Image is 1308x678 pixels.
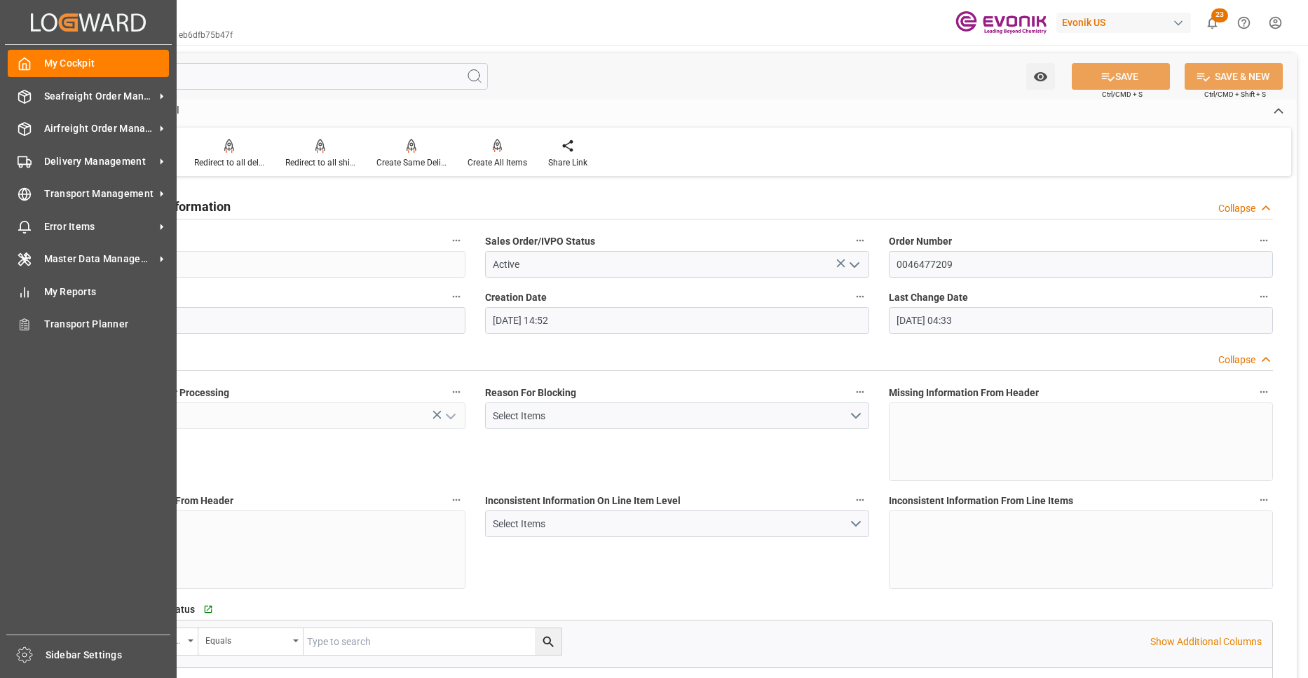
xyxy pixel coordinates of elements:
div: Evonik US [1056,13,1191,33]
div: Collapse [1218,353,1255,367]
button: Inconsistent Information On Line Item Level [851,491,869,509]
span: Transport Planner [44,317,170,332]
button: search button [535,628,561,655]
button: open menu [1026,63,1055,90]
span: Sidebar Settings [46,648,171,663]
a: Transport Planner [8,311,169,338]
div: Create Same Delivery Date [376,156,447,169]
a: My Reports [8,278,169,305]
button: open menu [198,628,304,655]
img: Evonik-brand-mark-Deep-Purple-RGB.jpeg_1700498283.jpeg [955,11,1047,35]
button: Reason For Blocking [851,383,869,401]
span: Missing Information From Header [889,386,1039,400]
button: Evonik US [1056,9,1197,36]
span: Last Change Date [889,290,968,305]
input: Type to search [304,628,561,655]
div: Select Items [493,517,848,531]
span: My Reports [44,285,170,299]
span: Order Number [889,234,952,249]
button: Order Number [1255,231,1273,250]
span: Airfreight Order Management [44,121,155,136]
button: open menu [843,254,864,276]
button: Help Center [1228,7,1260,39]
button: open menu [439,405,460,427]
span: Delivery Management [44,154,155,169]
div: Select Items [493,409,848,423]
button: Order Type (SAP) [447,287,465,306]
button: code [447,231,465,250]
div: Share Link [548,156,587,169]
span: Ctrl/CMD + Shift + S [1204,89,1266,100]
button: open menu [485,510,869,537]
p: Show Additional Columns [1150,635,1262,649]
div: Equals [205,631,288,647]
div: Create All Items [468,156,527,169]
button: Inconsistent Information From Line Items [1255,491,1273,509]
button: SAVE [1072,63,1170,90]
span: Sales Order/IVPO Status [485,234,595,249]
div: Redirect to all shipments [285,156,355,169]
button: Sales Order/IVPO Status [851,231,869,250]
span: Transport Management [44,187,155,201]
div: Collapse [1218,201,1255,216]
span: Inconsistent Information From Line Items [889,494,1073,508]
button: Creation Date [851,287,869,306]
button: Missing Information From Header [1255,383,1273,401]
span: Master Data Management [44,252,155,266]
span: 23 [1211,8,1228,22]
span: Inconsistent Information On Line Item Level [485,494,681,508]
span: Error Items [44,219,155,234]
button: show 23 new notifications [1197,7,1228,39]
input: DD.MM.YYYY HH:MM [889,307,1273,334]
span: Seafreight Order Management [44,89,155,104]
input: Search Fields [64,63,488,90]
input: DD.MM.YYYY HH:MM [485,307,869,334]
button: Blocked From Further Processing [447,383,465,401]
span: Creation Date [485,290,547,305]
a: My Cockpit [8,50,169,77]
div: Redirect to all deliveries [194,156,264,169]
button: Last Change Date [1255,287,1273,306]
span: Ctrl/CMD + S [1102,89,1143,100]
span: My Cockpit [44,56,170,71]
button: Missing Master Data From Header [447,491,465,509]
button: SAVE & NEW [1185,63,1283,90]
button: open menu [485,402,869,429]
span: Reason For Blocking [485,386,576,400]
